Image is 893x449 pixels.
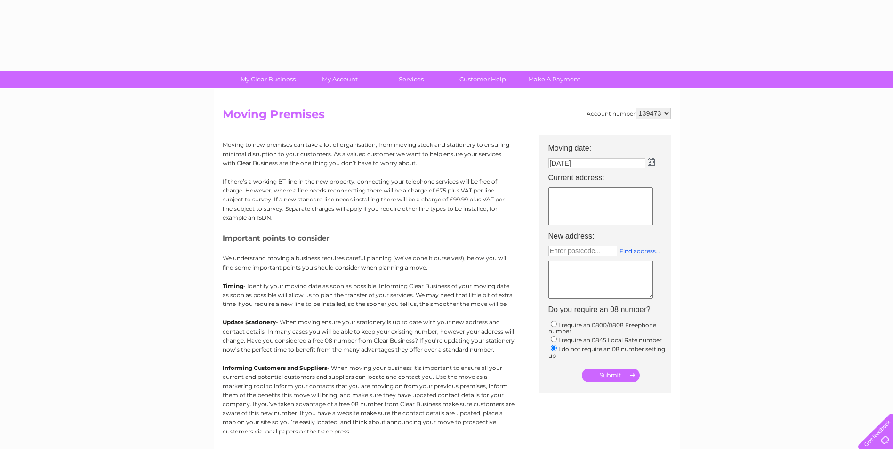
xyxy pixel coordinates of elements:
a: Customer Help [444,71,522,88]
th: Do you require an 08 number? [544,303,676,317]
a: My Account [301,71,378,88]
p: If there’s a working BT line in the new property, connecting your telephone services will be free... [223,177,515,222]
input: Submit [582,369,640,382]
p: We understand moving a business requires careful planning (we’ve done it ourselves!), below you w... [223,254,515,272]
th: Moving date: [544,135,676,155]
p: - When moving your business it’s important to ensure all your current and potential customers and... [223,363,515,436]
td: I require an 0800/0808 Freephone number I require an 0845 Local Rate number I do not require an 0... [544,317,676,361]
th: New address: [544,229,676,243]
div: Account number [587,108,671,119]
a: Services [372,71,450,88]
a: Find address... [619,248,660,255]
h2: Moving Premises [223,108,671,126]
p: - Identify your moving date as soon as possible. Informing Clear Business of your moving date as ... [223,281,515,309]
img: ... [648,158,655,166]
h5: Important points to consider [223,234,515,242]
b: Informing Customers and Suppliers [223,364,327,371]
b: Update Stationery [223,319,276,326]
b: Timing [223,282,243,289]
p: Moving to new premises can take a lot of organisation, from moving stock and stationery to ensuri... [223,140,515,168]
a: My Clear Business [229,71,307,88]
p: - When moving ensure your stationery is up to date with your new address and contact details. In ... [223,318,515,354]
th: Current address: [544,171,676,185]
a: Make A Payment [515,71,593,88]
